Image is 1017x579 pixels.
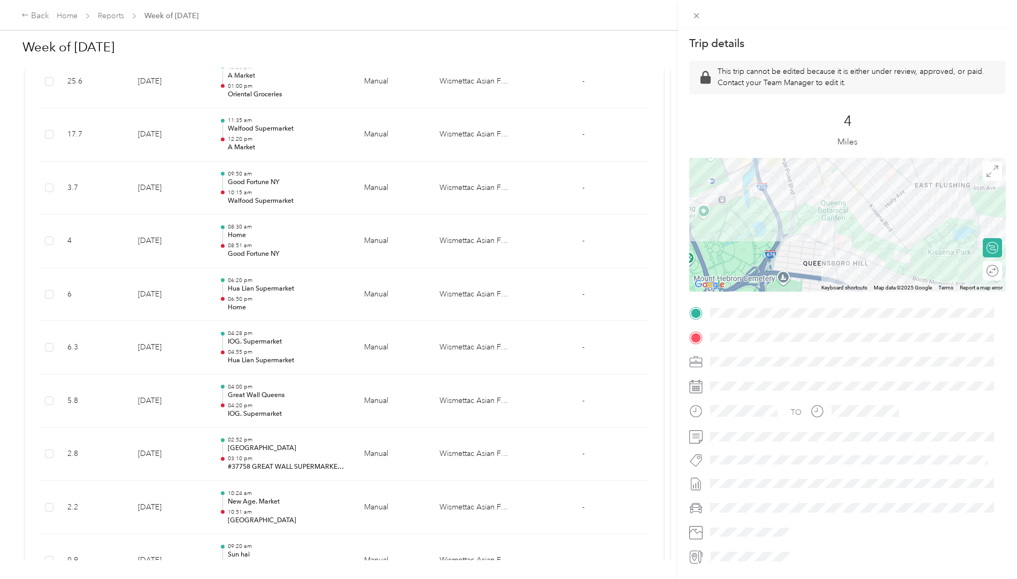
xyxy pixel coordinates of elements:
[791,407,802,418] div: TO
[874,285,932,291] span: Map data ©2025 Google
[692,278,727,292] a: Open this area in Google Maps (opens a new window)
[837,135,858,149] p: Miles
[718,66,996,88] p: This trip cannot be edited because it is either under review, approved, or paid. Contact your Tea...
[689,36,744,51] p: Trip details
[938,285,953,291] a: Terms (opens in new tab)
[957,519,1017,579] iframe: Everlance-gr Chat Button Frame
[844,113,852,130] p: 4
[821,284,867,292] button: Keyboard shortcuts
[960,285,1003,291] a: Report a map error
[692,278,727,292] img: Google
